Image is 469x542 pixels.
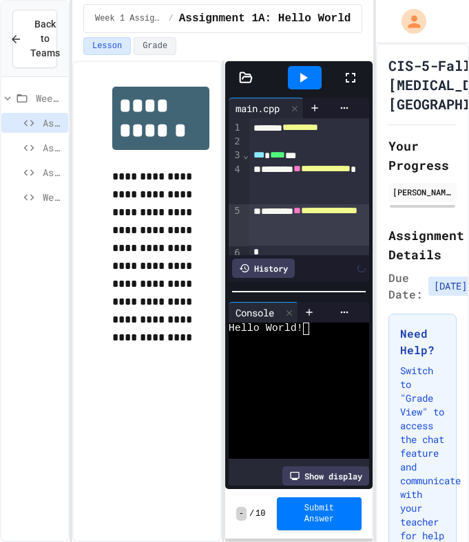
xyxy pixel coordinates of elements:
[134,37,176,55] button: Grade
[229,204,242,246] div: 5
[229,305,281,320] div: Console
[179,10,351,27] span: Assignment 1A: Hello World
[388,136,457,175] h2: Your Progress
[393,186,452,198] div: [PERSON_NAME]
[282,466,369,486] div: Show display
[400,325,445,358] h3: Need Help?
[242,149,249,160] span: Fold line
[388,226,457,264] h2: Assignment Details
[229,163,242,205] div: 4
[169,13,174,24] span: /
[229,246,242,260] div: 6
[249,508,254,519] span: /
[95,13,163,24] span: Week 1 Assignments
[388,270,423,303] span: Due Date:
[43,165,63,180] span: Assignment 1C: Diamonds Are Forever
[43,116,63,130] span: Assignment 1A: Hello World
[12,10,57,68] button: Back to Teams
[229,101,286,116] div: main.cpp
[229,302,298,323] div: Console
[30,17,60,61] span: Back to Teams
[229,121,242,135] div: 1
[229,135,242,149] div: 2
[229,323,303,335] span: Hello World!
[43,190,63,204] span: Week 1 Sandbox
[236,507,247,521] span: -
[277,497,362,530] button: Submit Answer
[229,149,242,162] div: 3
[83,37,131,55] button: Lesson
[36,91,63,105] span: Week 1 Assignments
[229,98,304,118] div: main.cpp
[43,140,63,155] span: Assignment 1B: Author Quotes
[387,6,430,37] div: My Account
[232,259,295,278] div: History
[288,503,351,525] span: Submit Answer
[256,508,265,519] span: 10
